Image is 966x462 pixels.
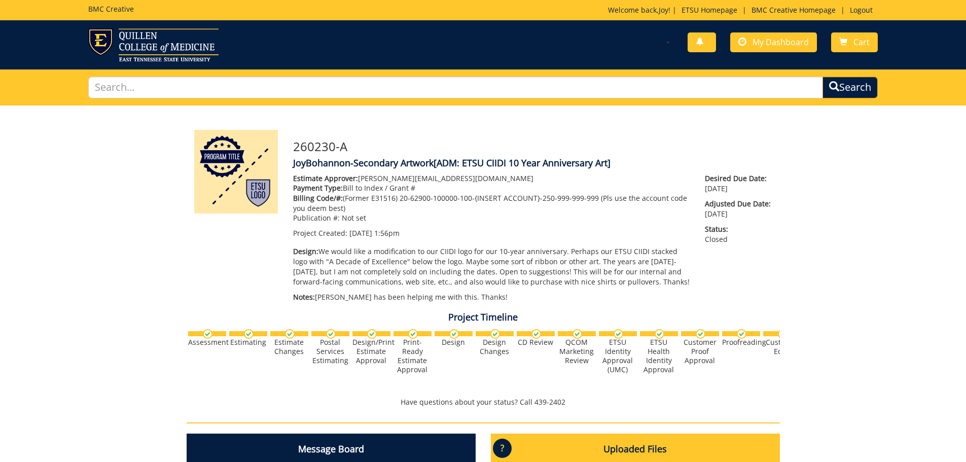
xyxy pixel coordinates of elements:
div: ETSU Health Identity Approval [640,338,678,374]
button: Search [822,77,878,98]
img: checkmark [614,329,623,339]
input: Search... [88,77,824,98]
a: Logout [845,5,878,15]
img: Product featured image [194,130,278,214]
h3: 260230-A [293,140,772,153]
h4: JoyBohannon-Secondary Artwork [293,158,772,168]
img: checkmark [326,329,336,339]
a: Cart [831,32,878,52]
p: [PERSON_NAME] has been helping me with this. Thanks! [293,292,690,302]
p: [DATE] [705,173,772,194]
img: checkmark [449,329,459,339]
img: checkmark [490,329,500,339]
span: Billing Code/#: [293,193,343,203]
img: checkmark [573,329,582,339]
a: My Dashboard [730,32,817,52]
div: ETSU Identity Approval (UMC) [599,338,637,374]
span: [DATE] 1:56pm [349,228,400,238]
img: checkmark [531,329,541,339]
span: Design: [293,246,318,256]
div: Design/Print Estimate Approval [352,338,390,365]
img: checkmark [737,329,746,339]
img: checkmark [408,329,418,339]
p: We would like a modification to our CIIDI logo for our 10-year anniversary. Perhaps our ETSU CIID... [293,246,690,287]
p: Bill to Index / Grant # [293,183,690,193]
div: CD Review [517,338,555,347]
p: [PERSON_NAME] [EMAIL_ADDRESS][DOMAIN_NAME] [293,173,690,184]
span: Cart [853,37,870,48]
img: checkmark [244,329,254,339]
div: Postal Services Estimating [311,338,349,365]
div: Design [435,338,473,347]
img: checkmark [203,329,212,339]
p: Closed [705,224,772,244]
div: QCOM Marketing Review [558,338,596,365]
span: Notes: [293,292,315,302]
p: Have questions about your status? Call 439-2402 [187,397,780,407]
img: checkmark [655,329,664,339]
span: Payment Type: [293,183,343,193]
img: checkmark [367,329,377,339]
span: Adjusted Due Date: [705,199,772,209]
div: Customer Proof Approval [681,338,719,365]
p: (Former E31516) 20-62900-100000-100-{INSERT ACCOUNT}-250-999-999-999 (Pls use the account code yo... [293,193,690,213]
a: Joy [659,5,668,15]
a: BMC Creative Homepage [746,5,841,15]
p: [DATE] [705,199,772,219]
div: Proofreading [722,338,760,347]
span: Not set [342,213,366,223]
span: My Dashboard [753,37,809,48]
p: ? [493,439,512,458]
span: Publication #: [293,213,340,223]
div: Estimate Changes [270,338,308,356]
span: [ADM: ETSU CIIDI 10 Year Anniversary Art] [434,157,611,169]
span: Project Created: [293,228,347,238]
a: ETSU Homepage [676,5,742,15]
span: Desired Due Date: [705,173,772,184]
img: checkmark [696,329,705,339]
p: Welcome back, ! | | | [608,5,878,15]
div: Estimating [229,338,267,347]
h5: BMC Creative [88,5,134,13]
div: Customer Edits [763,338,801,356]
span: Estimate Approver: [293,173,358,183]
h4: Project Timeline [187,312,780,323]
img: ETSU logo [88,28,219,61]
img: checkmark [778,329,788,339]
img: checkmark [285,329,295,339]
div: Assessment [188,338,226,347]
div: Print-Ready Estimate Approval [393,338,432,374]
div: Design Changes [476,338,514,356]
span: Status: [705,224,772,234]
